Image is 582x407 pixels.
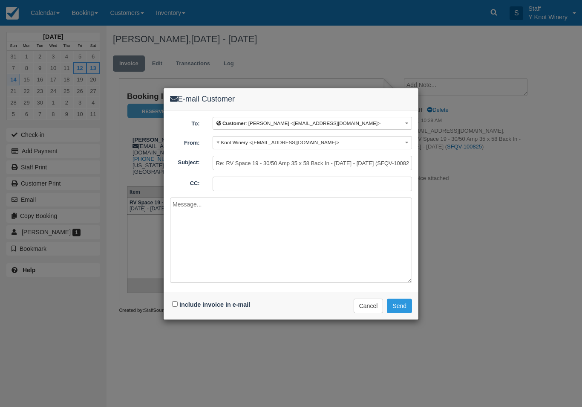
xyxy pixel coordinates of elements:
span: Y Knot Winery <[EMAIL_ADDRESS][DOMAIN_NAME]> [216,140,340,145]
label: Subject: [164,156,206,167]
label: To: [164,117,206,128]
h4: E-mail Customer [170,95,412,104]
label: From: [164,136,206,147]
label: CC: [164,177,206,188]
button: Send [387,299,412,313]
button: Customer: [PERSON_NAME] <[EMAIL_ADDRESS][DOMAIN_NAME]> [213,117,412,130]
label: Include invoice in e-mail [179,301,250,308]
button: Cancel [354,299,383,313]
span: : [PERSON_NAME] <[EMAIL_ADDRESS][DOMAIN_NAME]> [216,120,380,126]
b: Customer [222,120,245,126]
button: Y Knot Winery <[EMAIL_ADDRESS][DOMAIN_NAME]> [213,136,412,149]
